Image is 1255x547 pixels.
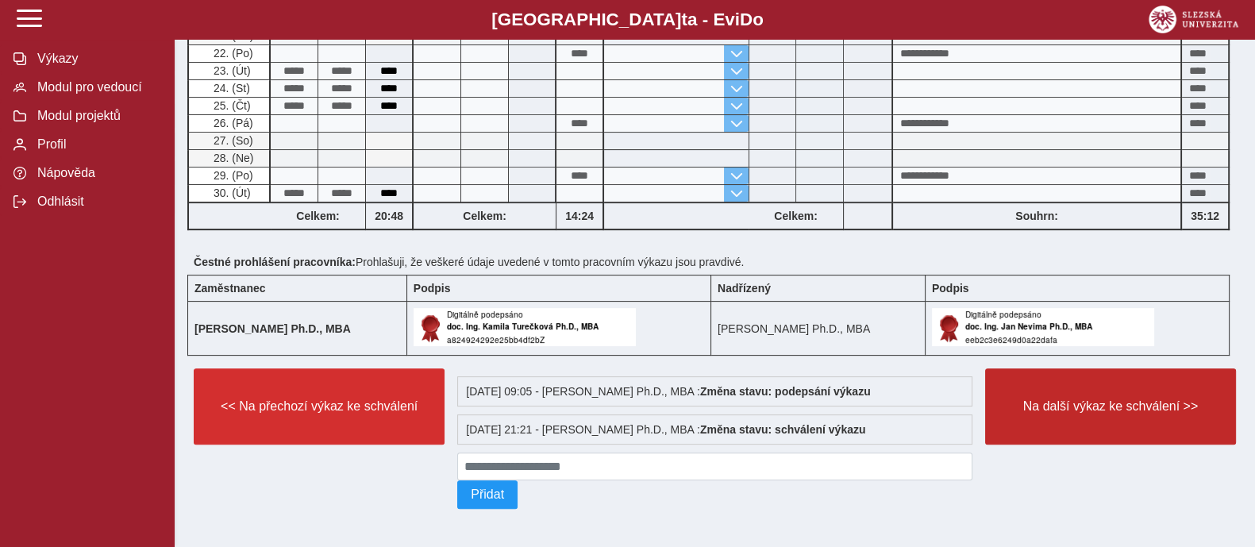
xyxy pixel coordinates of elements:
span: Na další výkaz ke schválení >> [999,399,1222,414]
b: [GEOGRAPHIC_DATA] a - Evi [48,10,1207,30]
span: << Na přechozí výkaz ke schválení [207,399,431,414]
span: 21. (Ne) [210,29,254,42]
span: 30. (Út) [210,187,251,199]
span: t [681,10,687,29]
button: << Na přechozí výkaz ke schválení [194,368,445,445]
span: Nápověda [33,166,161,180]
span: Modul projektů [33,109,161,123]
img: Digitálně podepsáno uživatelem [932,308,1154,346]
span: Profil [33,137,161,152]
span: 25. (Čt) [210,99,251,112]
span: 22. (Po) [210,47,253,60]
b: Celkem: [271,210,365,222]
span: Odhlásit [33,195,161,209]
b: Podpis [932,282,969,295]
span: 26. (Pá) [210,117,253,129]
b: Nadřízený [718,282,771,295]
span: 23. (Út) [210,64,251,77]
span: o [753,10,764,29]
img: logo_web_su.png [1149,6,1238,33]
span: Přidat [471,487,504,502]
b: Celkem: [414,210,556,222]
b: 14:24 [556,210,602,222]
b: Zaměstnanec [194,282,265,295]
span: 28. (Ne) [210,152,254,164]
button: Přidat [457,480,518,509]
button: Na další výkaz ke schválení >> [985,368,1236,445]
span: D [740,10,753,29]
b: Souhrn: [1015,210,1058,222]
span: Modul pro vedoucí [33,80,161,94]
span: Výkazy [33,52,161,66]
div: [DATE] 09:05 - [PERSON_NAME] Ph.D., MBA : [457,376,972,406]
div: [DATE] 21:21 - [PERSON_NAME] Ph.D., MBA : [457,414,972,445]
b: Změna stavu: podepsání výkazu [700,385,871,398]
span: 24. (St) [210,82,250,94]
img: Digitálně podepsáno uživatelem [414,308,636,346]
b: [PERSON_NAME] Ph.D., MBA [194,322,351,335]
span: 27. (So) [210,134,253,147]
b: Čestné prohlášení pracovníka: [194,256,356,268]
b: Celkem: [749,210,843,222]
b: Změna stavu: schválení výkazu [700,423,866,436]
td: [PERSON_NAME] Ph.D., MBA [710,302,925,356]
b: Podpis [414,282,451,295]
span: 29. (Po) [210,169,253,182]
b: 35:12 [1182,210,1228,222]
div: Prohlašuji, že veškeré údaje uvedené v tomto pracovním výkazu jsou pravdivé. [187,249,1242,275]
b: 20:48 [366,210,412,222]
